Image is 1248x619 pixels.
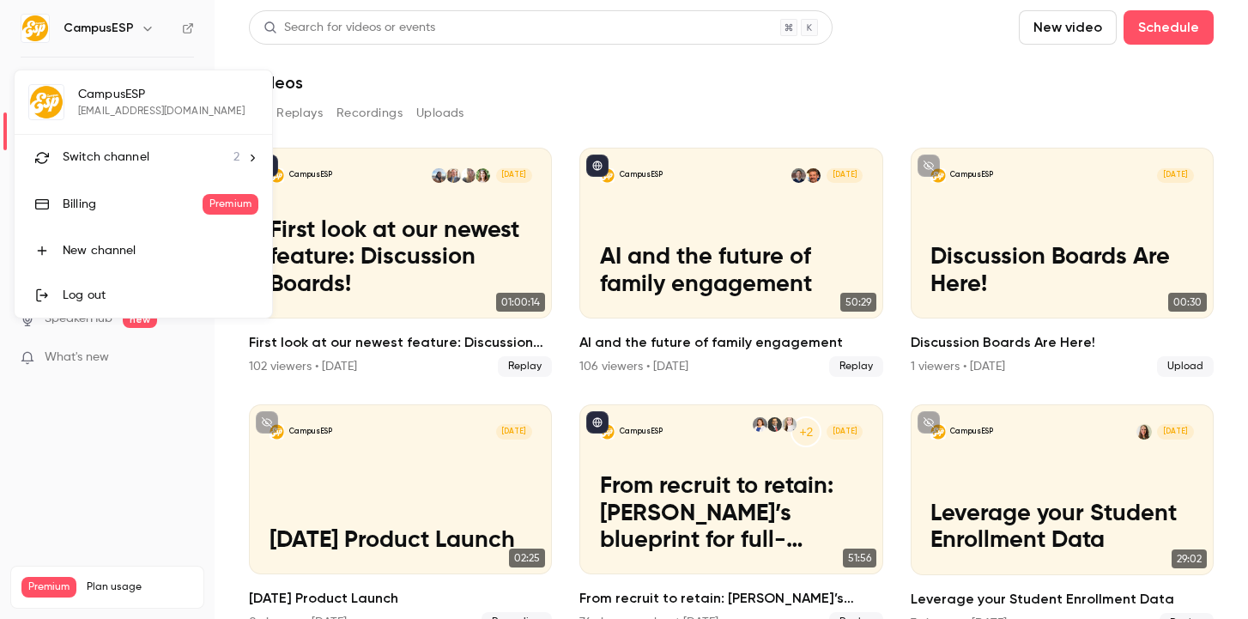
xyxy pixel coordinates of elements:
[63,287,258,304] div: Log out
[233,149,239,167] span: 2
[63,242,258,259] div: New channel
[203,194,258,215] span: Premium
[63,149,149,167] span: Switch channel
[63,196,203,213] div: Billing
